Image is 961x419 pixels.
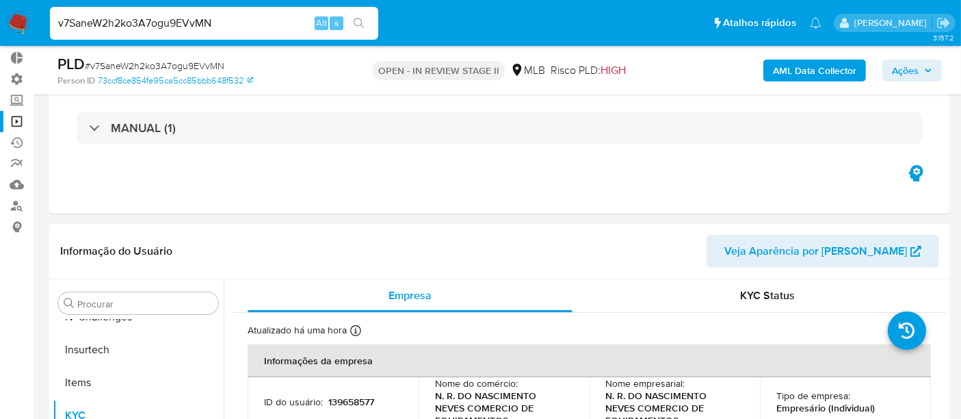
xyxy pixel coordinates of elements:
[776,402,875,414] p: Empresário (Individual)
[773,60,856,81] b: AML Data Collector
[50,14,378,32] input: Pesquise usuários ou casos...
[606,377,685,390] p: Nome empresarial :
[248,324,347,337] p: Atualizado há uma hora
[53,366,224,399] button: Items
[57,75,95,87] b: Person ID
[264,396,323,408] p: ID do usuário :
[936,16,951,30] a: Sair
[601,62,626,78] span: HIGH
[776,390,850,402] p: Tipo de empresa :
[334,16,339,29] span: s
[551,63,626,78] span: Risco PLD:
[723,16,796,30] span: Atalhos rápidos
[77,112,923,144] div: MANUAL (1)
[77,298,213,310] input: Procurar
[435,377,518,390] p: Nome do comércio :
[763,60,866,81] button: AML Data Collector
[724,235,907,268] span: Veja Aparência por [PERSON_NAME]
[810,17,821,29] a: Notificações
[64,298,75,309] button: Procurar
[53,333,224,366] button: Insurtech
[248,344,931,377] th: Informações da empresa
[60,244,172,258] h1: Informação do Usuário
[111,120,176,136] h3: MANUAL (1)
[707,235,939,268] button: Veja Aparência por [PERSON_NAME]
[85,59,224,73] span: # v7SaneW2h2ko3A7ogu9EVvMN
[98,75,253,87] a: 73ccf8ce854fe95ca5cc85bbb648f532
[316,16,327,29] span: Alt
[933,32,954,43] span: 3.157.2
[882,60,942,81] button: Ações
[510,63,545,78] div: MLB
[854,16,932,29] p: alexandra.macedo@mercadolivre.com
[389,288,432,303] span: Empresa
[741,288,795,303] span: KYC Status
[373,61,505,80] p: OPEN - IN REVIEW STAGE II
[892,60,919,81] span: Ações
[57,53,85,75] b: PLD
[345,14,373,33] button: search-icon
[328,396,374,408] p: 139658577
